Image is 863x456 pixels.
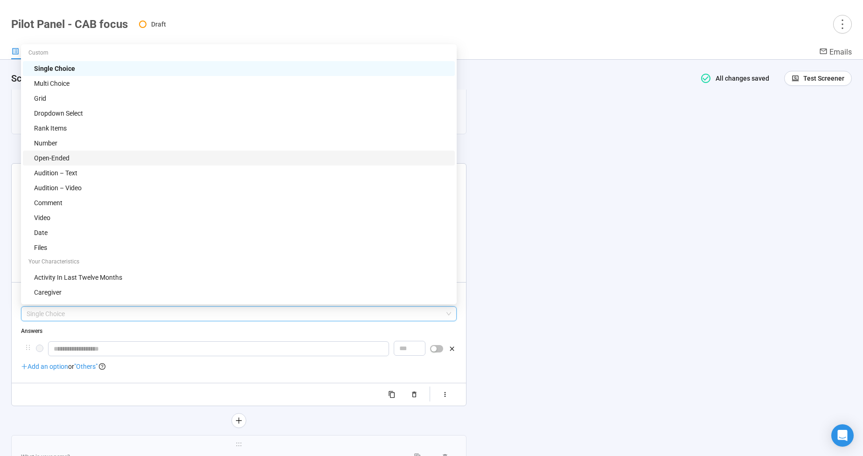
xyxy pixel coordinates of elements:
h1: Pilot Panel - CAB focus [11,18,128,31]
div: Multi Choice [34,78,449,89]
div: Grid [23,91,455,106]
div: Rank Items [34,123,449,133]
div: Answers [21,327,457,336]
div: Open-Ended [34,153,449,163]
span: "Others" [74,363,97,370]
div: Single Choice [34,63,449,74]
div: Audition – Text [34,168,449,178]
button: plus [231,413,246,428]
span: Test Screener [803,73,844,83]
div: Date [34,228,449,238]
div: Caregiver [34,287,449,297]
div: Files [34,242,449,253]
div: holderDo you currently have a Cigna website login, or would you be open to creating one? *Note: T... [11,71,466,134]
div: Date [23,225,455,240]
div: Dropdown Select [23,106,455,121]
a: Emails [819,47,852,58]
span: more [836,18,849,30]
div: holder [21,341,457,358]
span: plus [235,417,243,424]
div: Activity in last twelve months [23,270,455,285]
span: plus [21,363,28,370]
div: Comment [23,195,455,210]
button: more [833,15,852,34]
div: Education [23,300,455,315]
div: Single Choice [23,61,455,76]
div: Open-Ended [23,151,455,166]
div: Rank Items [23,121,455,136]
div: Audition – Video [34,183,449,193]
div: Education [34,302,449,312]
h4: Screener [11,72,687,85]
div: Number [34,138,449,148]
span: holder [25,344,31,351]
span: or [68,363,74,370]
div: Number [23,136,455,151]
div: Open Intercom Messenger [831,424,854,447]
span: Emails [829,48,852,56]
div: Your Characteristics [23,255,455,270]
span: question-circle [99,363,105,370]
div: Video [23,210,455,225]
span: Draft [151,21,166,28]
div: Comment [34,198,449,208]
div: Activity in last twelve months [34,272,449,283]
div: Caregiver [23,285,455,300]
div: Multi Choice [23,76,455,91]
div: Audition – Video [23,180,455,195]
span: Single Choice [27,307,451,321]
div: Files [23,240,455,255]
div: Video [34,213,449,223]
span: All changes saved [711,75,770,82]
a: Screener [11,47,52,59]
button: Test Screener [784,71,852,86]
span: holder [21,441,457,448]
div: Dropdown Select [34,108,449,118]
div: Grid [34,93,449,104]
div: Custom [23,46,455,61]
span: Add an option [21,363,68,370]
div: Audition – Text [23,166,455,180]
